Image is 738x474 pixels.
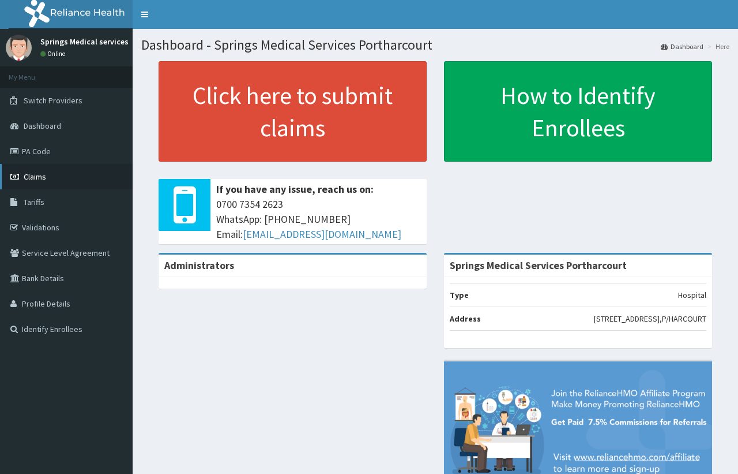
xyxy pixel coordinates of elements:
[24,121,61,131] span: Dashboard
[243,227,401,241] a: [EMAIL_ADDRESS][DOMAIN_NAME]
[40,38,129,46] p: Springs Medical services
[216,197,421,241] span: 0700 7354 2623 WhatsApp: [PHONE_NUMBER] Email:
[661,42,703,51] a: Dashboard
[444,61,712,162] a: How to Identify Enrollees
[164,259,234,272] b: Administrators
[141,38,729,53] h1: Dashboard - Springs Medical Services Portharcourt
[159,61,427,162] a: Click here to submit claims
[594,313,706,324] p: [STREET_ADDRESS],P/HARCOURT
[24,95,82,106] span: Switch Providers
[450,290,469,300] b: Type
[216,182,374,196] b: If you have any issue, reach us on:
[705,42,729,51] li: Here
[450,313,481,324] b: Address
[40,50,68,58] a: Online
[450,259,627,272] strong: Springs Medical Services Portharcourt
[24,171,46,182] span: Claims
[6,35,32,61] img: User Image
[24,197,44,207] span: Tariffs
[678,289,706,301] p: Hospital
